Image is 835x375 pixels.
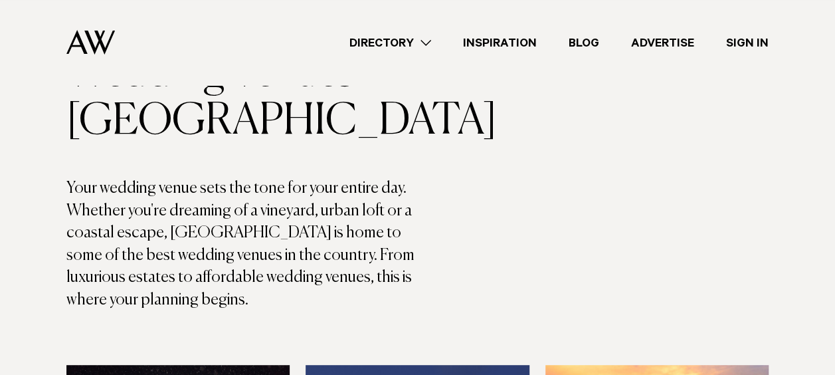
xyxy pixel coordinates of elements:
a: Blog [553,34,615,52]
h1: Wedding Venues in [GEOGRAPHIC_DATA] [66,50,418,146]
a: Advertise [615,34,710,52]
p: Your wedding venue sets the tone for your entire day. Whether you're dreaming of a vineyard, urba... [66,178,418,312]
a: Directory [333,34,447,52]
a: Sign In [710,34,785,52]
a: Inspiration [447,34,553,52]
img: Auckland Weddings Logo [66,30,115,55]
